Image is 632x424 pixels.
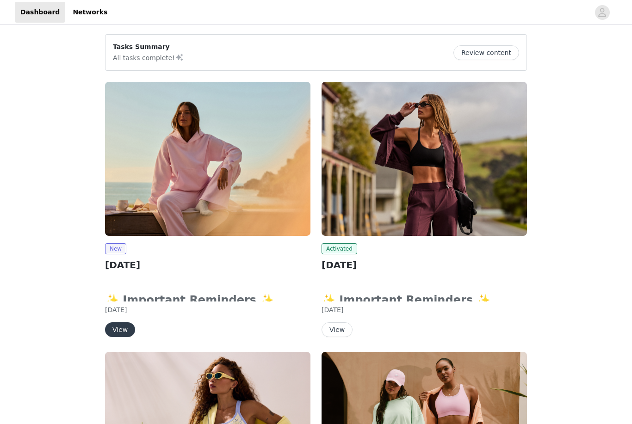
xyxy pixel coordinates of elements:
a: View [105,326,135,333]
img: Fabletics [105,82,310,236]
img: Fabletics [322,82,527,236]
p: Tasks Summary [113,42,184,52]
button: Review content [453,45,519,60]
strong: ✨ Important Reminders ✨ [322,294,496,307]
a: View [322,326,353,333]
div: avatar [598,5,607,20]
span: [DATE] [322,306,343,313]
button: View [105,322,135,337]
a: Dashboard [15,2,65,23]
p: All tasks complete! [113,52,184,63]
h2: [DATE] [105,258,310,272]
h2: [DATE] [322,258,527,272]
a: Networks [67,2,113,23]
button: View [322,322,353,337]
span: New [105,243,126,254]
span: Activated [322,243,357,254]
strong: ✨ Important Reminders ✨ [105,294,280,307]
span: [DATE] [105,306,127,313]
